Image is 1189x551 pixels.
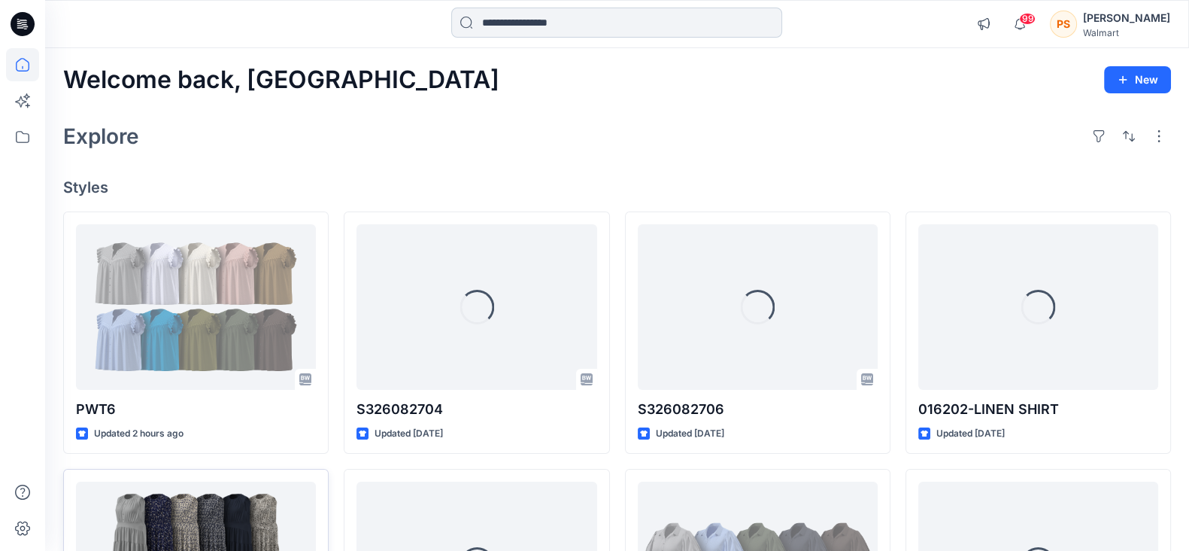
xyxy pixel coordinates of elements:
[638,399,878,420] p: S326082706
[936,426,1005,442] p: Updated [DATE]
[94,426,184,442] p: Updated 2 hours ago
[76,399,316,420] p: PWT6
[1083,27,1170,38] div: Walmart
[63,66,499,94] h2: Welcome back, [GEOGRAPHIC_DATA]
[656,426,724,442] p: Updated [DATE]
[63,124,139,148] h2: Explore
[918,399,1158,420] p: 016202-LINEN SHIRT
[1019,13,1036,25] span: 99
[375,426,443,442] p: Updated [DATE]
[63,178,1171,196] h4: Styles
[1104,66,1171,93] button: New
[1050,11,1077,38] div: PS
[76,224,316,390] a: PWT6
[1083,9,1170,27] div: [PERSON_NAME]
[356,399,596,420] p: S326082704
